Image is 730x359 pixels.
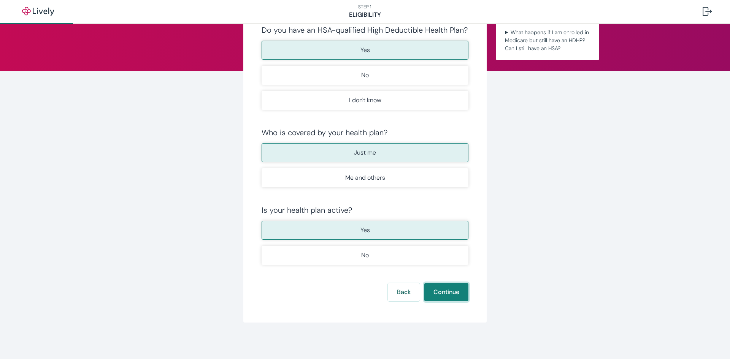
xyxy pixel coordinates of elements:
[262,168,468,187] button: Me and others
[360,226,370,235] p: Yes
[262,128,468,137] div: Who is covered by your health plan?
[262,25,468,35] div: Do you have an HSA-qualified High Deductible Health Plan?
[361,71,369,80] p: No
[262,41,468,60] button: Yes
[360,46,370,55] p: Yes
[349,96,381,105] p: I don't know
[361,251,369,260] p: No
[262,221,468,240] button: Yes
[502,27,593,54] summary: What happens if I am enrolled in Medicare but still have an HDHP? Can I still have an HSA?
[388,283,420,301] button: Back
[262,91,468,110] button: I don't know
[424,283,468,301] button: Continue
[262,246,468,265] button: No
[17,7,59,16] img: Lively
[697,2,718,21] button: Log out
[262,66,468,85] button: No
[262,143,468,162] button: Just me
[345,173,385,182] p: Me and others
[262,206,468,215] div: Is your health plan active?
[354,148,376,157] p: Just me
